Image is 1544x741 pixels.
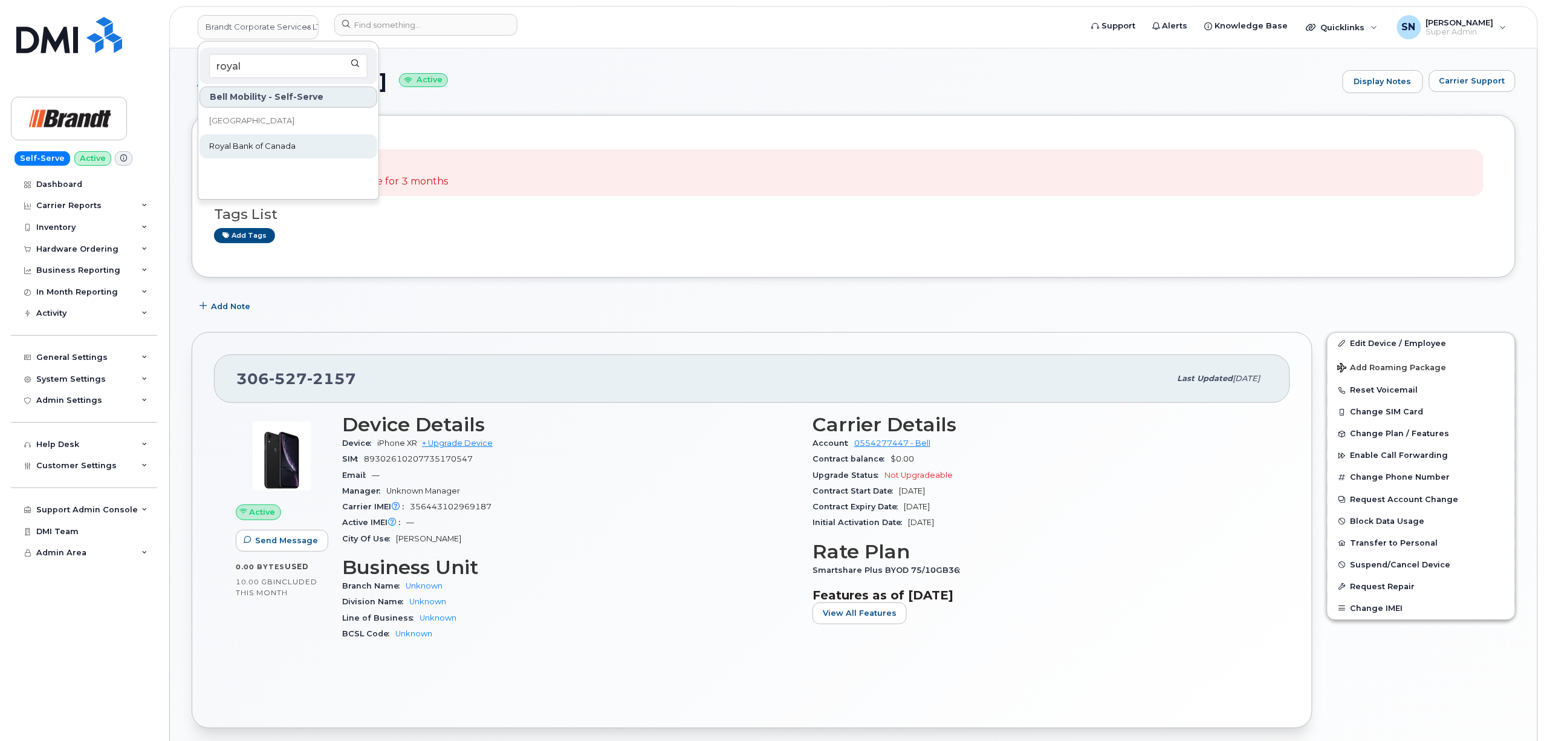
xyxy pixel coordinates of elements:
[209,140,296,152] span: Royal Bank of Canada
[364,454,473,463] span: 89302610207735170547
[399,73,448,87] small: Active
[342,502,410,511] span: Carrier IMEI
[1439,75,1505,87] span: Carrier Support
[422,439,493,448] a: + Upgrade Device
[342,557,798,578] h3: Business Unit
[307,370,356,388] span: 2157
[1328,554,1515,576] button: Suspend/Cancel Device
[236,530,328,552] button: Send Message
[236,578,273,586] span: 10.00 GB
[420,613,456,622] a: Unknown
[1328,532,1515,554] button: Transfer to Personal
[813,518,908,527] span: Initial Activation Date
[192,71,1337,92] h1: [PERSON_NAME]
[377,439,417,448] span: iPhone XR
[1328,354,1515,379] button: Add Roaming Package
[396,534,461,543] span: [PERSON_NAME]
[342,439,377,448] span: Device
[342,613,420,622] span: Line of Business
[342,629,395,638] span: BCSL Code
[409,597,446,606] a: Unknown
[1233,374,1260,383] span: [DATE]
[884,471,953,480] span: Not Upgradeable
[342,471,372,480] span: Email
[1328,598,1515,619] button: Change IMEI
[285,562,309,571] span: used
[899,486,925,495] span: [DATE]
[813,588,1268,602] h3: Features as of [DATE]
[813,602,907,624] button: View All Features
[1328,489,1515,511] button: Request Account Change
[854,439,930,448] a: 0554277447 - Bell
[214,228,275,243] a: Add tags
[192,296,261,318] button: Add Note
[342,486,386,495] span: Manager
[372,471,380,480] span: —
[342,534,396,543] span: City Of Use
[813,439,854,448] span: Account
[813,541,1268,563] h3: Rate Plan
[1328,401,1515,423] button: Change SIM Card
[255,535,318,546] span: Send Message
[1328,511,1515,532] button: Block Data Usage
[908,518,934,527] span: [DATE]
[813,566,966,575] span: Smartshare Plus BYOD 75/10GB36
[1328,423,1515,445] button: Change Plan / Features
[209,54,368,78] input: Search
[199,109,377,133] a: [GEOGRAPHIC_DATA]
[1351,560,1451,569] span: Suspend/Cancel Device
[211,301,250,312] span: Add Note
[250,506,276,518] span: Active
[1328,333,1515,354] a: Edit Device / Employee
[890,454,914,463] span: $0.00
[1351,429,1450,439] span: Change Plan / Features
[1328,576,1515,598] button: Request Repair
[813,502,904,511] span: Contract Expiry Date
[342,597,409,606] span: Division Name
[342,518,406,527] span: Active IMEI
[395,629,432,638] a: Unknown
[823,607,897,619] span: View All Features
[1178,374,1233,383] span: Last updated
[1343,70,1423,93] a: Display Notes
[236,577,317,597] span: included this month
[813,486,899,495] span: Contract Start Date
[1328,379,1515,401] button: Reset Voicemail
[342,414,798,436] h3: Device Details
[342,454,364,463] span: SIM
[199,134,377,158] a: Royal Bank of Canada
[342,581,406,590] span: Branch Name
[386,486,460,495] span: Unknown Manager
[209,115,294,127] span: [GEOGRAPHIC_DATA]
[1429,70,1516,92] button: Carrier Support
[904,502,930,511] span: [DATE]
[1337,363,1447,374] span: Add Roaming Package
[199,87,377,108] div: Bell Mobility - Self-Serve
[410,502,491,511] span: 356443102969187
[813,454,890,463] span: Contract balance
[1328,445,1515,466] button: Enable Call Forwarding
[1351,451,1448,460] span: Enable Call Forwarding
[406,518,414,527] span: —
[245,420,318,492] img: image20231002-3703462-u8y6nc.jpeg
[236,370,356,388] span: 306
[813,471,884,480] span: Upgrade Status
[406,581,443,590] a: Unknown
[236,563,285,571] span: 0.00 Bytes
[214,207,1493,222] h3: Tags List
[269,370,307,388] span: 527
[1328,466,1515,488] button: Change Phone Number
[813,414,1268,436] h3: Carrier Details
